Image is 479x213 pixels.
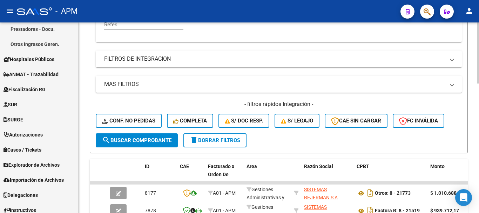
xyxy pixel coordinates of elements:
[247,187,284,208] span: Gestiones Administrativas y Otros
[183,133,247,147] button: Borrar Filtros
[4,55,54,63] span: Hospitales Públicos
[244,159,291,190] datatable-header-cell: Area
[102,136,110,144] mat-icon: search
[4,86,46,93] span: Fiscalización RG
[145,164,149,169] span: ID
[4,191,38,199] span: Delegaciones
[4,146,41,154] span: Casos / Tickets
[55,4,77,19] span: - APM
[325,114,387,128] button: CAE SIN CARGAR
[275,114,319,128] button: S/ legajo
[96,76,462,93] mat-expansion-panel-header: MAS FILTROS
[167,114,213,128] button: Completa
[465,7,473,15] mat-icon: person
[375,191,411,196] strong: Otros: 8 - 21773
[218,114,270,128] button: S/ Doc Resp.
[180,164,189,169] span: CAE
[173,118,207,124] span: Completa
[281,118,313,124] span: S/ legajo
[304,187,338,200] span: SISTEMAS BEJERMAN S A
[430,190,463,196] strong: $ 1.010.688,01
[102,118,155,124] span: Conf. no pedidas
[354,159,427,190] datatable-header-cell: CPBT
[96,100,462,108] h4: - filtros rápidos Integración -
[225,118,263,124] span: S/ Doc Resp.
[190,137,240,144] span: Borrar Filtros
[102,137,171,144] span: Buscar Comprobante
[104,55,445,63] mat-panel-title: FILTROS DE INTEGRACION
[331,118,381,124] span: CAE SIN CARGAR
[6,7,14,15] mat-icon: menu
[427,159,470,190] datatable-header-cell: Monto
[205,159,244,190] datatable-header-cell: Facturado x Orden De
[455,189,472,206] div: Open Intercom Messenger
[4,101,17,108] span: SUR
[208,164,234,177] span: Facturado x Orden De
[301,159,354,190] datatable-header-cell: Razón Social
[304,164,333,169] span: Razón Social
[96,51,462,67] mat-expansion-panel-header: FILTROS DE INTEGRACION
[145,190,156,196] span: 8177
[104,80,445,88] mat-panel-title: MAS FILTROS
[430,164,445,169] span: Monto
[4,176,64,184] span: Importación de Archivos
[304,186,351,200] div: 30609563636
[4,71,59,78] span: ANMAT - Trazabilidad
[96,133,178,147] button: Buscar Comprobante
[96,114,162,128] button: Conf. no pedidas
[393,114,444,128] button: FC Inválida
[177,159,205,190] datatable-header-cell: CAE
[4,161,60,169] span: Explorador de Archivos
[366,187,375,199] i: Descargar documento
[4,116,23,124] span: SURGE
[4,131,43,139] span: Autorizaciones
[247,164,257,169] span: Area
[213,190,236,196] span: A01 - APM
[357,164,369,169] span: CPBT
[142,159,177,190] datatable-header-cell: ID
[399,118,438,124] span: FC Inválida
[190,136,198,144] mat-icon: delete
